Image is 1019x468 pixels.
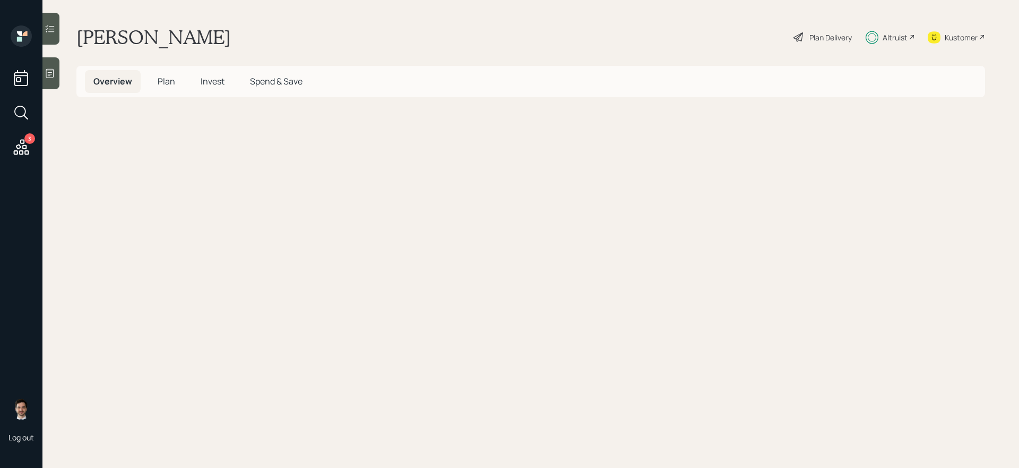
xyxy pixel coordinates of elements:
[76,25,231,49] h1: [PERSON_NAME]
[883,32,908,43] div: Altruist
[93,75,132,87] span: Overview
[11,398,32,420] img: jonah-coleman-headshot.png
[8,432,34,443] div: Log out
[24,133,35,144] div: 3
[809,32,852,43] div: Plan Delivery
[250,75,303,87] span: Spend & Save
[201,75,224,87] span: Invest
[945,32,978,43] div: Kustomer
[158,75,175,87] span: Plan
